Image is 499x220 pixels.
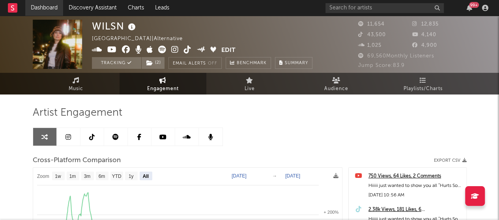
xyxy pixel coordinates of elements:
a: Music [33,73,120,94]
a: Benchmark [226,57,271,69]
span: 12,835 [412,22,439,27]
span: 1,025 [358,43,381,48]
span: ( 2 ) [141,57,165,69]
div: [DATE] 10:56 AM [368,190,462,200]
span: 69,560 Monthly Listeners [358,54,434,59]
text: 1y [128,174,133,179]
text: 6m [98,174,105,179]
span: Audience [324,84,348,94]
button: Tracking [92,57,141,69]
text: → [272,173,277,179]
div: 99 + [469,2,479,8]
span: Live [245,84,255,94]
button: Email AlertsOff [168,57,222,69]
a: Playlists/Charts [380,73,467,94]
span: Summary [285,61,308,65]
em: Off [208,61,217,66]
button: Summary [275,57,312,69]
text: + 200% [323,210,338,214]
text: [DATE] [232,173,247,179]
span: 11,654 [358,22,385,27]
text: All [142,174,148,179]
span: Cross-Platform Comparison [33,156,121,165]
span: 4,900 [412,43,437,48]
a: Live [206,73,293,94]
a: 750 Views, 64 Likes, 2 Comments [368,172,462,181]
button: Edit [221,46,235,55]
text: [DATE] [285,173,300,179]
div: [GEOGRAPHIC_DATA] | Alternative [92,34,192,44]
text: 1m [69,174,76,179]
text: Zoom [37,174,49,179]
button: Export CSV [434,158,467,163]
a: 2.38k Views, 181 Likes, 6 [DEMOGRAPHIC_DATA] [368,205,462,214]
span: 4,140 [412,32,436,37]
div: Hiiiii just wanted to show you all “Hurts So Bad” with [PERSON_NAME] from cause I love it 🫶🏼🕺🏻💖 [368,181,462,190]
span: Artist Engagement [33,108,122,118]
a: Audience [293,73,380,94]
span: Engagement [147,84,179,94]
button: 99+ [467,5,472,11]
a: Engagement [120,73,206,94]
div: WILSN [92,20,138,33]
span: Jump Score: 83.9 [358,63,405,68]
span: 43,500 [358,32,386,37]
text: 3m [84,174,90,179]
text: YTD [112,174,121,179]
text: 1w [55,174,61,179]
span: Music [69,84,83,94]
input: Search for artists [325,3,444,13]
span: Benchmark [237,59,267,68]
span: Playlists/Charts [404,84,443,94]
button: (2) [142,57,164,69]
